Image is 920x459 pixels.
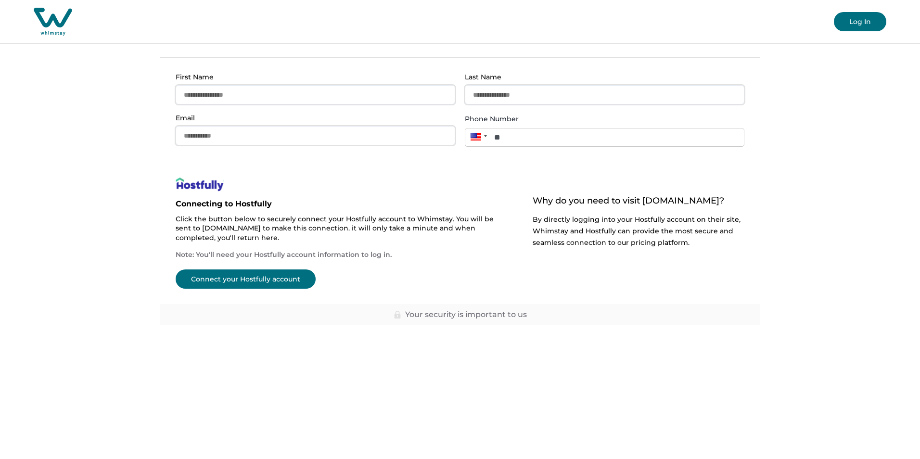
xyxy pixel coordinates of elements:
[176,114,449,122] p: Email
[465,73,739,81] p: Last Name
[176,250,501,260] p: Note: You'll need your Hostfully account information to log in.
[405,310,527,319] p: Your security is important to us
[834,12,886,31] button: Log In
[465,128,490,145] div: United States: + 1
[533,214,744,248] p: By directly logging into your Hostfully account on their site, Whimstay and Hostfully can provide...
[176,199,501,209] p: Connecting to Hostfully
[176,177,224,191] img: help-page-image
[465,114,739,124] label: Phone Number
[34,8,72,36] img: Whimstay Host
[176,73,449,81] p: First Name
[176,269,316,289] button: Connect your Hostfully account
[176,215,501,243] p: Click the button below to securely connect your Hostfully account to Whimstay. You will be sent t...
[533,196,744,206] p: Why do you need to visit [DOMAIN_NAME]?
